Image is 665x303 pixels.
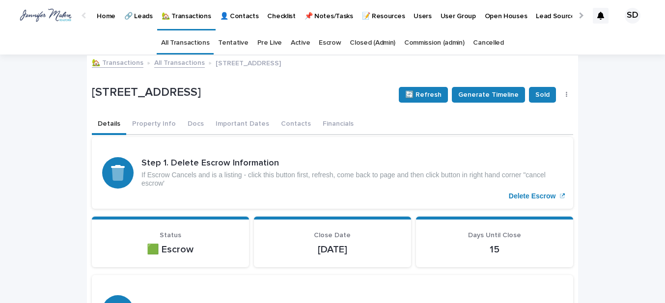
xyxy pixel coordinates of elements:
[20,6,72,26] img: wuAGYP89SDOeM5CITrc5
[160,232,181,239] span: Status
[468,232,521,239] span: Days Until Close
[317,114,360,135] button: Financials
[141,158,563,169] h3: Step 1. Delete Escrow Information
[625,8,640,24] div: SD
[126,114,182,135] button: Property Info
[92,85,391,100] p: [STREET_ADDRESS]
[405,90,442,100] span: 🔄 Refresh
[275,114,317,135] button: Contacts
[314,232,351,239] span: Close Date
[92,137,573,209] a: Delete Escrow
[218,31,248,55] a: Tentative
[210,114,275,135] button: Important Dates
[350,31,395,55] a: Closed (Admin)
[458,90,519,100] span: Generate Timeline
[141,171,563,188] p: If Escrow Cancels and is a listing - click this button first, refresh, come back to page and then...
[428,244,561,255] p: 15
[92,114,126,135] button: Details
[216,57,281,68] p: [STREET_ADDRESS]
[154,56,205,68] a: All Transactions
[182,114,210,135] button: Docs
[319,31,341,55] a: Escrow
[291,31,310,55] a: Active
[92,56,143,68] a: 🏡 Transactions
[104,244,237,255] p: 🟩 Escrow
[399,87,448,103] button: 🔄 Refresh
[509,192,556,200] p: Delete Escrow
[404,31,464,55] a: Commission (admin)
[266,244,399,255] p: [DATE]
[535,90,550,100] span: Sold
[161,31,209,55] a: All Transactions
[452,87,525,103] button: Generate Timeline
[257,31,282,55] a: Pre Live
[473,31,503,55] a: Cancelled
[529,87,556,103] button: Sold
